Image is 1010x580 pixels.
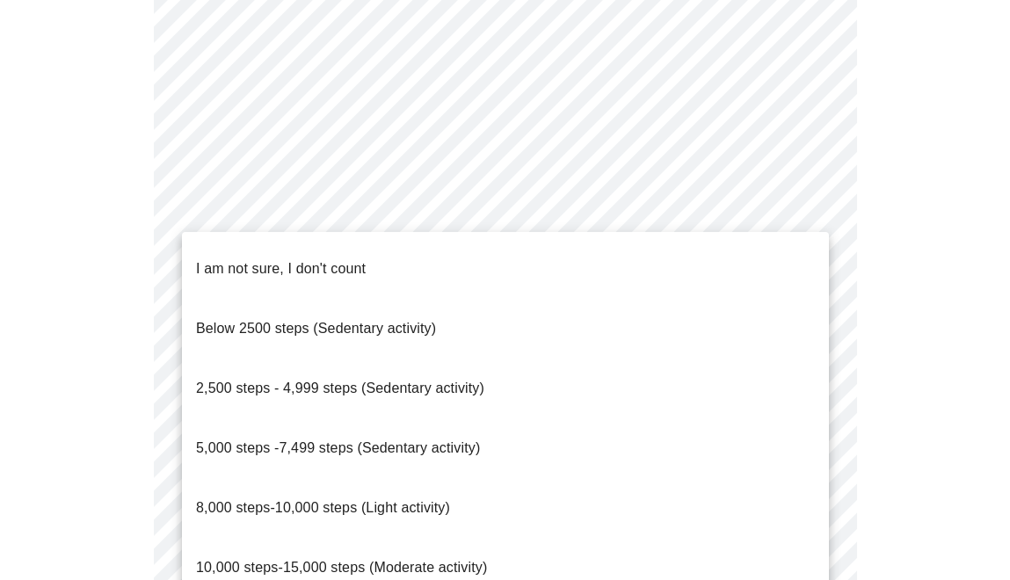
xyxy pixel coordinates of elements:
span: 2,500 steps - 4,999 steps (Sedentary activity) [196,381,484,395]
span: Below 2500 steps (Sedentary activity) [196,321,436,336]
span: I am not sure, I don't count [196,261,366,276]
span: 5,000 steps -7,499 steps (Sedentary activity) [196,440,480,455]
span: 8,000 steps-10,000 steps (Light activity) [196,500,450,515]
span: 10,000 steps-15,000 steps (Moderate activity) [196,560,487,575]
